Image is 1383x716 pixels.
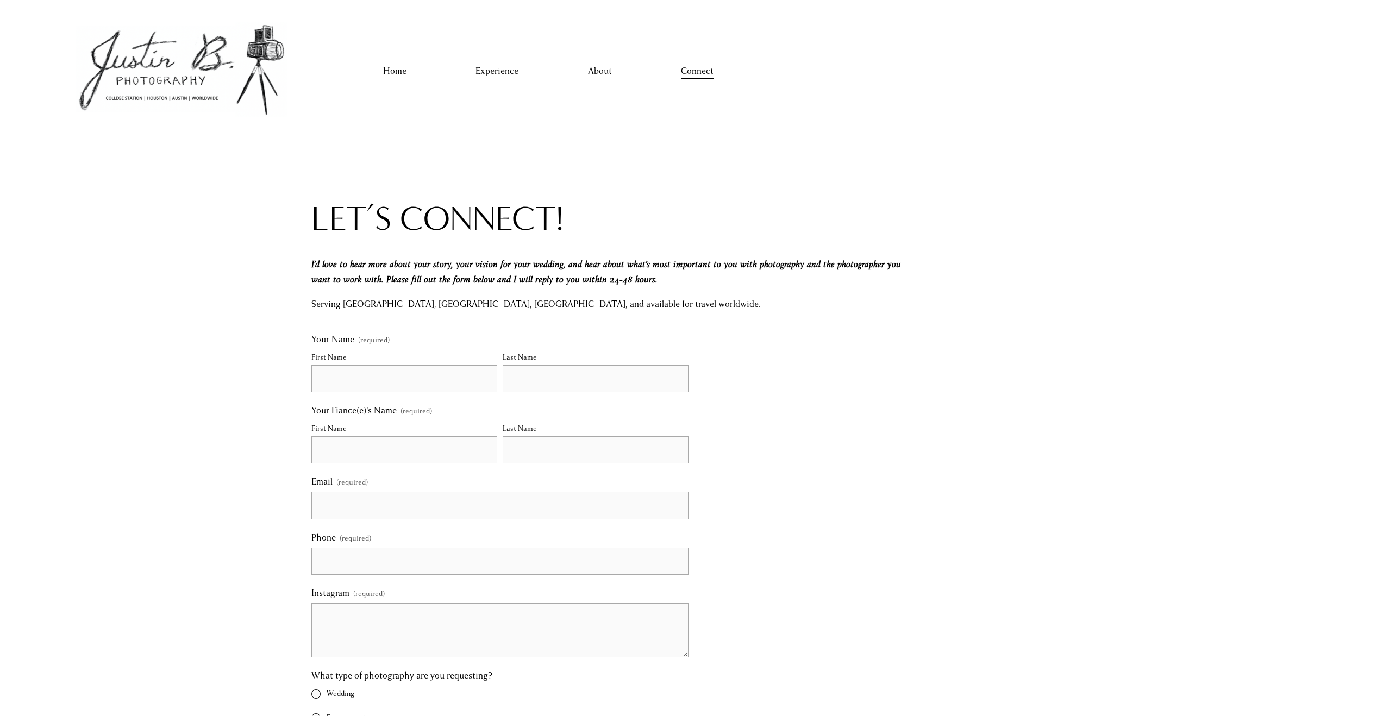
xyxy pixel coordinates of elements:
[311,474,333,489] span: Email
[383,62,406,80] a: Home
[311,351,497,365] div: First Name
[358,336,390,344] span: (required)
[311,297,912,312] p: Serving [GEOGRAPHIC_DATA], [GEOGRAPHIC_DATA], [GEOGRAPHIC_DATA], and available for travel worldwide.
[475,62,518,80] a: Experience
[311,530,336,545] span: Phone
[311,198,912,240] h2: Let’s connect!
[503,423,689,436] div: Last Name
[340,535,371,542] span: (required)
[681,62,714,80] a: Connect
[311,259,904,286] em: I’d love to hear more about your story, your vision for your wedding, and hear about what’s most ...
[353,588,385,600] span: (required)
[311,668,492,683] span: What type of photography are you requesting?
[336,476,368,489] span: (required)
[311,586,349,601] span: Instagram
[400,407,432,415] span: (required)
[311,403,397,418] span: Your Fiance(e)'s Name
[311,332,354,347] span: Your Name
[55,14,307,128] img: Houston Wedding Photographer | Justin B. Photography
[503,351,689,365] div: Last Name
[588,62,612,80] a: About
[311,423,497,436] div: First Name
